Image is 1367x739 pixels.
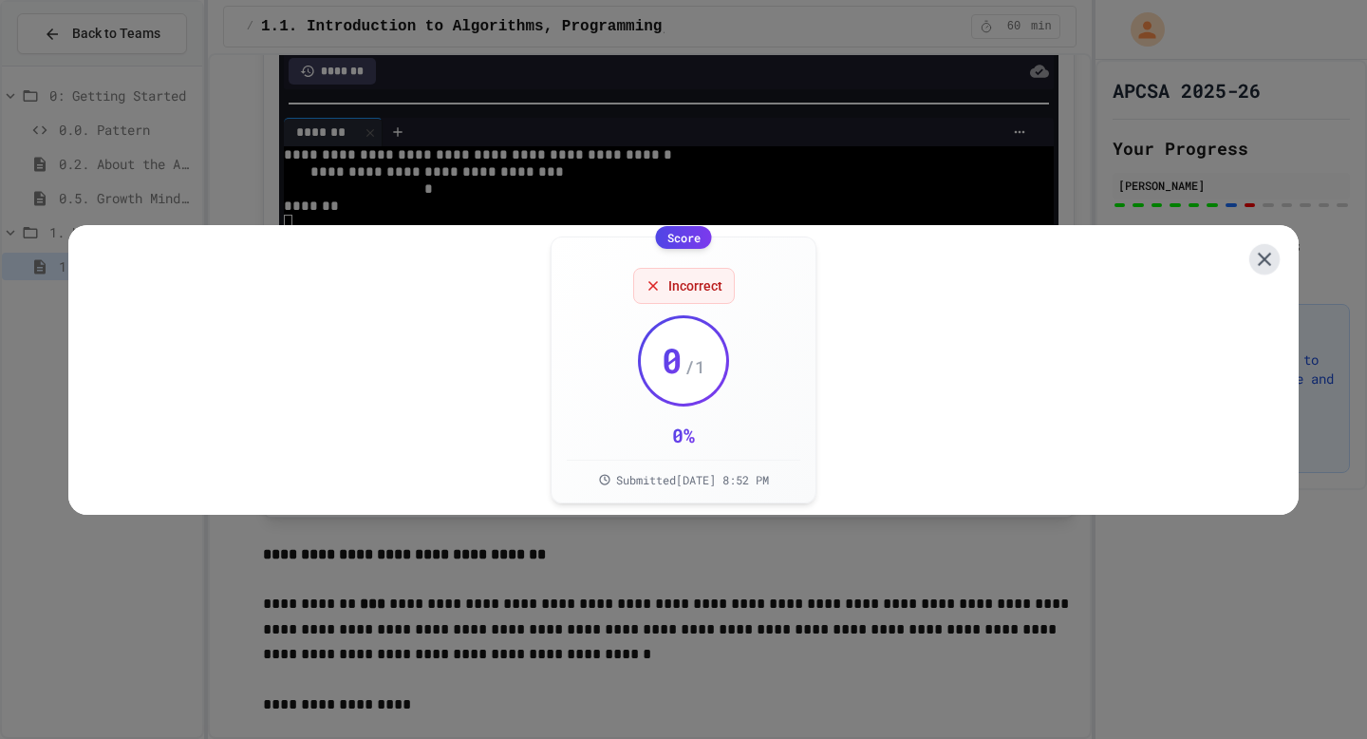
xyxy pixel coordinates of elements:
[662,341,683,379] span: 0
[616,472,769,487] span: Submitted [DATE] 8:52 PM
[684,353,705,380] span: / 1
[668,276,722,295] span: Incorrect
[656,226,712,249] div: Score
[672,422,695,448] div: 0 %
